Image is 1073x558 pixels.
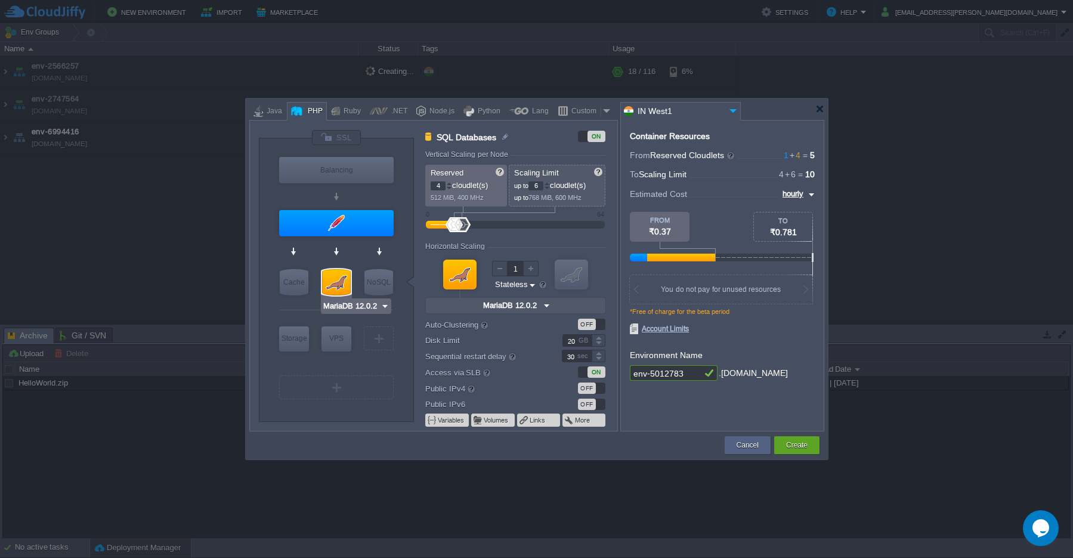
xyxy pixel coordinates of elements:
div: Cache [280,269,308,295]
div: Node.js [426,103,454,121]
div: SQL Databases [322,269,351,295]
div: Load Balancer [279,157,394,183]
div: Container Resources [630,132,710,141]
label: Sequential restart delay [425,350,546,363]
div: Elastic VPS [321,326,351,352]
span: = [796,169,805,179]
span: 768 MiB, 600 MHz [528,194,582,201]
span: 6 [784,169,796,179]
span: Account Limits [630,323,689,334]
div: NoSQL Databases [364,269,393,295]
span: 4 [779,169,784,179]
label: Access via SLB [425,366,546,379]
button: Cancel [737,439,759,451]
span: 5 [810,150,815,160]
div: Application Servers [279,210,394,236]
div: Create New Layer [364,326,394,350]
div: *Free of charge for the beta period [630,308,815,323]
div: OFF [578,399,596,410]
label: Public IPv6 [425,398,546,411]
span: up to [514,182,528,189]
div: Create New Layer [279,375,394,399]
div: Custom [568,103,601,121]
div: VPS [321,326,351,350]
button: Create [786,439,808,451]
p: cloudlet(s) [514,178,601,190]
button: More [575,415,591,425]
label: Environment Name [630,350,703,360]
div: Java [263,103,282,121]
button: Volumes [484,415,509,425]
div: 0 [426,211,429,218]
span: Reserved [431,168,463,177]
p: cloudlet(s) [431,178,503,190]
div: Balancing [279,157,394,183]
iframe: chat widget [1023,510,1061,546]
span: Reserved Cloudlets [650,150,735,160]
span: ₹0.781 [770,227,797,237]
label: Auto-Clustering [425,318,546,331]
div: Storage [279,326,309,350]
span: 4 [788,150,800,160]
div: PHP [304,103,323,121]
div: GB [579,335,590,346]
div: OFF [578,383,596,394]
span: 1 [784,150,788,160]
button: Variables [438,415,465,425]
div: TO [754,217,812,224]
div: ON [587,366,605,378]
span: Estimated Cost [630,187,687,201]
span: + [788,150,796,160]
span: 10 [805,169,815,179]
span: = [800,150,810,160]
div: Vertical Scaling per Node [425,150,511,159]
span: 512 MiB, 400 MHz [431,194,484,201]
span: up to [514,194,528,201]
div: .NET [388,103,407,121]
span: To [630,169,639,179]
div: Horizontal Scaling [425,242,488,251]
div: Lang [528,103,549,121]
div: Storage Containers [279,326,309,352]
span: ₹0.37 [649,227,671,236]
label: Disk Limit [425,334,546,347]
span: From [630,150,650,160]
label: Public IPv4 [425,382,546,395]
div: OFF [578,319,596,330]
div: 64 [597,211,604,218]
div: .[DOMAIN_NAME] [719,365,788,381]
span: Scaling Limit [514,168,559,177]
div: Ruby [340,103,361,121]
div: ON [587,131,605,142]
div: NoSQL [364,269,393,295]
button: Links [530,415,546,425]
div: FROM [630,217,689,224]
span: + [784,169,791,179]
div: sec [577,350,590,362]
span: Scaling Limit [639,169,687,179]
div: Python [474,103,500,121]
